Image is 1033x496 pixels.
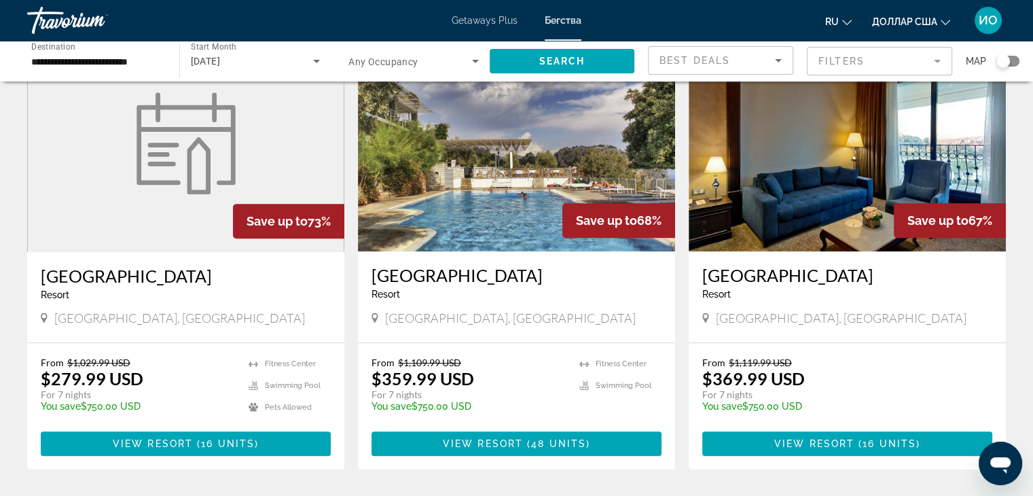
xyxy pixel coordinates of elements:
[863,438,916,449] span: 16 units
[702,431,992,456] button: View Resort(16 units)
[398,357,461,368] span: $1,109.99 USD
[67,357,130,368] span: $1,029.99 USD
[966,52,986,71] span: Map
[371,265,662,285] a: [GEOGRAPHIC_DATA]
[27,3,163,38] a: Травориум
[523,438,590,449] span: ( )
[807,46,952,76] button: Filter
[531,438,586,449] span: 48 units
[371,401,412,412] span: You save
[576,213,637,228] span: Save up to
[979,442,1022,485] iframe: Кнопка запуска окна обмена сообщениями
[702,401,742,412] span: You save
[979,13,998,27] font: ИО
[596,381,651,390] span: Swimming Pool
[907,213,968,228] span: Save up to
[702,389,979,401] p: For 7 nights
[41,431,331,456] button: View Resort(16 units)
[41,401,81,412] span: You save
[702,401,979,412] p: $750.00 USD
[443,438,523,449] span: View Resort
[385,311,636,325] span: [GEOGRAPHIC_DATA], [GEOGRAPHIC_DATA]
[113,438,193,449] span: View Resort
[452,15,518,26] a: Getaways Plus
[265,381,321,390] span: Swimming Pool
[247,214,308,228] span: Save up to
[41,289,69,300] span: Resort
[971,6,1006,35] button: Меню пользователя
[490,49,635,73] button: Search
[371,431,662,456] button: View Resort(48 units)
[191,56,221,67] span: [DATE]
[54,311,305,325] span: [GEOGRAPHIC_DATA], [GEOGRAPHIC_DATA]
[562,203,675,238] div: 68%
[659,55,730,66] span: Best Deals
[191,42,236,52] span: Start Month
[702,265,992,285] a: [GEOGRAPHIC_DATA]
[539,56,585,67] span: Search
[348,56,418,67] span: Any Occupancy
[371,289,400,300] span: Resort
[729,357,792,368] span: $1,119.99 USD
[716,311,966,325] span: [GEOGRAPHIC_DATA], [GEOGRAPHIC_DATA]
[41,401,235,412] p: $750.00 USD
[265,403,312,412] span: Pets Allowed
[41,368,143,389] p: $279.99 USD
[371,357,395,368] span: From
[128,92,244,194] img: week.svg
[702,357,725,368] span: From
[545,15,581,26] a: Бегства
[358,34,675,251] img: 7398O01X.jpg
[854,438,920,449] span: ( )
[41,389,235,401] p: For 7 nights
[233,204,344,238] div: 73%
[659,52,782,69] mat-select: Sort by
[825,12,852,31] button: Изменить язык
[371,401,566,412] p: $750.00 USD
[371,368,474,389] p: $359.99 USD
[201,438,255,449] span: 16 units
[31,41,75,51] span: Destination
[872,12,950,31] button: Изменить валюту
[193,438,259,449] span: ( )
[702,289,731,300] span: Resort
[265,359,316,368] span: Fitness Center
[596,359,647,368] span: Fitness Center
[41,266,331,286] a: [GEOGRAPHIC_DATA]
[689,34,1006,251] img: RU74I01X.jpg
[774,438,854,449] span: View Resort
[872,16,937,27] font: доллар США
[371,389,566,401] p: For 7 nights
[41,357,64,368] span: From
[894,203,1006,238] div: 67%
[702,368,805,389] p: $369.99 USD
[825,16,839,27] font: ru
